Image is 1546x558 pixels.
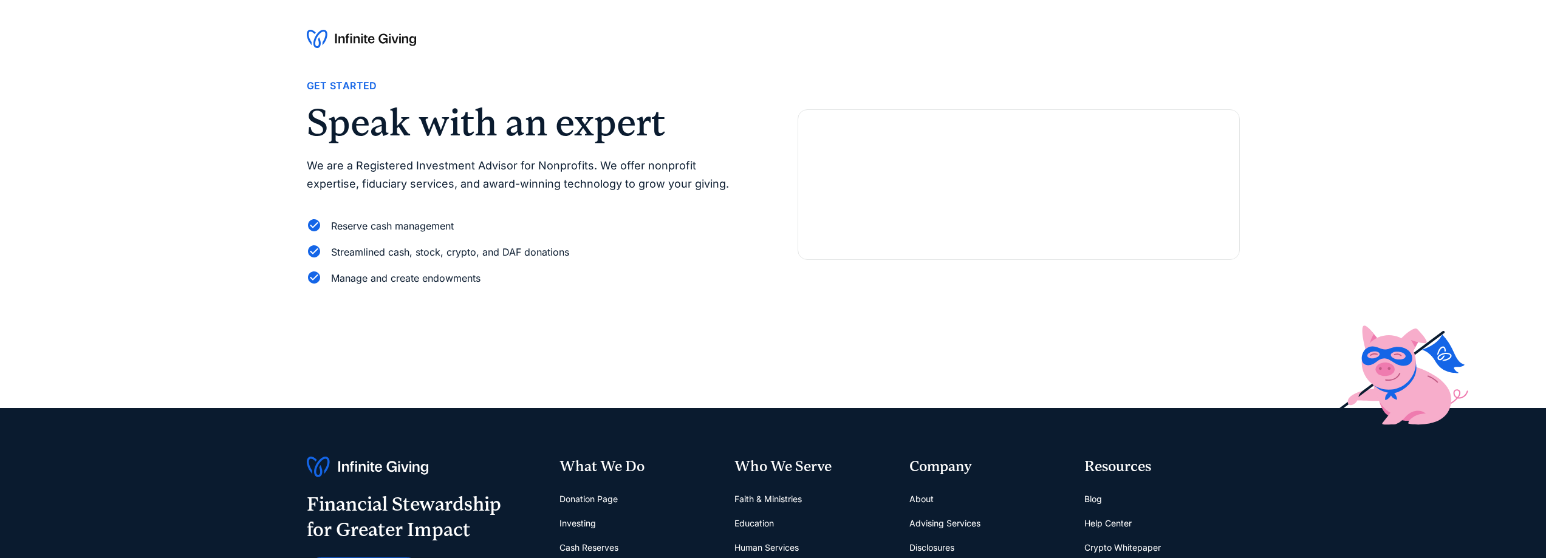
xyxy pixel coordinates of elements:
a: Education [734,511,774,536]
div: Get Started [307,78,377,94]
div: What We Do [559,457,715,477]
iframe: Form 0 [818,149,1220,240]
div: Reserve cash management [331,218,454,234]
a: Help Center [1084,511,1132,536]
div: Manage and create endowments [331,270,481,287]
div: Who We Serve [734,457,890,477]
a: Advising Services [909,511,980,536]
h2: Speak with an expert [307,104,749,141]
div: Streamlined cash, stock, crypto, and DAF donations [331,244,569,260]
div: Financial Stewardship for Greater Impact [307,492,501,542]
a: Investing [559,511,596,536]
div: Resources [1084,457,1240,477]
a: About [909,487,934,511]
a: Blog [1084,487,1102,511]
div: Company [909,457,1065,477]
a: Donation Page [559,487,618,511]
p: We are a Registered Investment Advisor for Nonprofits. We offer nonprofit expertise, fiduciary se... [307,157,749,194]
a: Faith & Ministries [734,487,802,511]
